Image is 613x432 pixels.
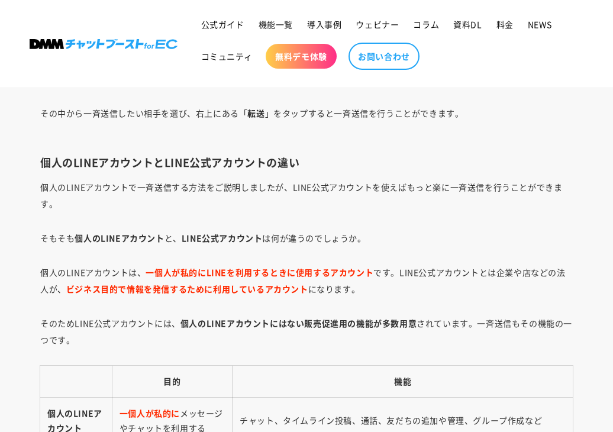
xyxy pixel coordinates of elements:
b: LINE公式アカウント [182,232,263,244]
a: 公式ガイド [194,12,251,37]
span: 料金 [496,19,514,30]
h3: 個人のLINEアカウントとLINE公式アカウントの違い [40,156,573,169]
span: お問い合わせ [358,51,410,62]
span: NEWS [528,19,551,30]
span: 機能一覧 [259,19,293,30]
span: 資料DL [453,19,482,30]
b: 一個人が私的にLINEを利用するときに使用するアカウント [146,266,373,278]
a: 機能一覧 [251,12,300,37]
a: 資料DL [446,12,489,37]
span: 公式ガイド [201,19,244,30]
a: コラム [406,12,446,37]
p: そもそも と、 は何が違うのでしょうか。 [40,230,573,246]
b: 個人のLINEアカウント [75,232,164,244]
b: 機能 [394,375,411,387]
a: 導入事例 [300,12,349,37]
span: 無料デモ体験 [275,51,327,62]
a: 料金 [489,12,521,37]
p: 個人のLINEアカウントは、 です。LINE公式アカウントとは企業や店などの法人が、 になります。 [40,264,573,297]
b: 個人のLINEアカウントにはない販売促進用の機能が多数用意 [180,317,417,329]
span: 導入事例 [307,19,341,30]
a: ウェビナー [349,12,406,37]
span: コミュニティ [201,51,253,62]
p: そのためLINE公式アカウントには、 されています。一斉送信もその機能の一つです。 [40,315,573,348]
p: 個人のLINEアカウントで一斉送信する方法をご説明しましたが、LINE公式アカウントを使えばもっと楽に一斉送信を行うことができます。 [40,179,573,212]
p: その中から一斉送信したい相手を選び、右上にある「 」をタップすると一斉送信を行うことができます。 [40,105,573,138]
b: 一個人が私的に [120,407,180,419]
span: ウェビナー [356,19,399,30]
b: 目的 [163,375,180,387]
a: 無料デモ体験 [266,44,337,69]
a: コミュニティ [194,44,260,69]
b: ビジネス目的で情報を発信するために利用しているアカウント [66,283,308,295]
a: NEWS [521,12,559,37]
a: お問い合わせ [349,43,420,70]
b: 転送 [247,107,264,119]
span: コラム [413,19,439,30]
img: 株式会社DMM Boost [30,39,178,49]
